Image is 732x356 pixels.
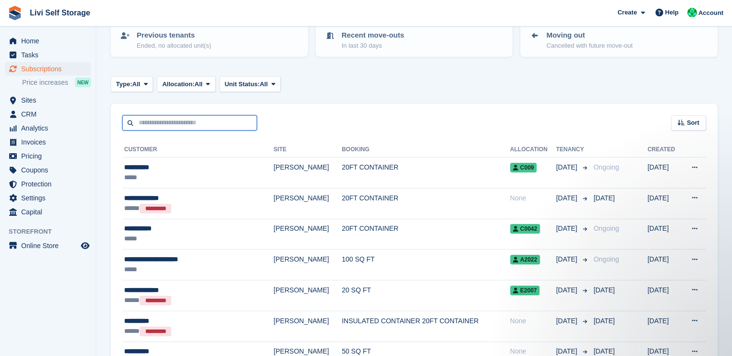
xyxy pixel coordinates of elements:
[22,77,91,88] a: Price increases NEW
[21,107,79,121] span: CRM
[5,107,91,121] a: menu
[122,142,274,158] th: Customer
[647,158,681,188] td: [DATE]
[5,62,91,76] a: menu
[162,79,194,89] span: Allocation:
[111,76,153,92] button: Type: All
[593,224,619,232] span: Ongoing
[116,79,132,89] span: Type:
[647,250,681,280] td: [DATE]
[647,280,681,311] td: [DATE]
[342,41,404,51] p: In last 30 days
[593,255,619,263] span: Ongoing
[274,188,342,219] td: [PERSON_NAME]
[274,280,342,311] td: [PERSON_NAME]
[5,48,91,62] a: menu
[5,239,91,252] a: menu
[556,224,579,234] span: [DATE]
[546,41,632,51] p: Cancelled with future move-out
[556,162,579,172] span: [DATE]
[21,149,79,163] span: Pricing
[687,118,699,128] span: Sort
[219,76,281,92] button: Unit Status: All
[5,205,91,219] a: menu
[342,250,510,280] td: 100 SQ FT
[157,76,216,92] button: Allocation: All
[5,34,91,48] a: menu
[342,311,510,342] td: INSULATED CONTAINER 20FT CONTAINER
[5,163,91,177] a: menu
[5,149,91,163] a: menu
[21,205,79,219] span: Capital
[194,79,203,89] span: All
[521,24,717,56] a: Moving out Cancelled with future move-out
[21,34,79,48] span: Home
[75,78,91,87] div: NEW
[647,142,681,158] th: Created
[556,285,579,295] span: [DATE]
[593,163,619,171] span: Ongoing
[510,142,556,158] th: Allocation
[22,78,68,87] span: Price increases
[556,316,579,326] span: [DATE]
[21,48,79,62] span: Tasks
[510,224,540,234] span: C0042
[342,142,510,158] th: Booking
[647,188,681,219] td: [DATE]
[593,286,615,294] span: [DATE]
[21,93,79,107] span: Sites
[687,8,697,17] img: Joe Robertson
[556,142,590,158] th: Tenancy
[274,219,342,250] td: [PERSON_NAME]
[556,193,579,203] span: [DATE]
[593,194,615,202] span: [DATE]
[593,347,615,355] span: [DATE]
[274,250,342,280] td: [PERSON_NAME]
[112,24,307,56] a: Previous tenants Ended, no allocated unit(s)
[510,255,540,264] span: A2022
[510,286,540,295] span: E2007
[510,163,537,172] span: C009
[342,158,510,188] td: 20FT CONTAINER
[21,191,79,205] span: Settings
[5,191,91,205] a: menu
[342,30,404,41] p: Recent move-outs
[21,239,79,252] span: Online Store
[510,316,556,326] div: None
[9,227,96,237] span: Storefront
[5,93,91,107] a: menu
[556,254,579,264] span: [DATE]
[21,135,79,149] span: Invoices
[546,30,632,41] p: Moving out
[137,30,211,41] p: Previous tenants
[26,5,94,21] a: Livi Self Storage
[21,62,79,76] span: Subscriptions
[617,8,637,17] span: Create
[647,219,681,250] td: [DATE]
[132,79,141,89] span: All
[79,240,91,251] a: Preview store
[260,79,268,89] span: All
[698,8,723,18] span: Account
[593,317,615,325] span: [DATE]
[510,193,556,203] div: None
[21,177,79,191] span: Protection
[317,24,512,56] a: Recent move-outs In last 30 days
[5,135,91,149] a: menu
[274,142,342,158] th: Site
[274,311,342,342] td: [PERSON_NAME]
[342,188,510,219] td: 20FT CONTAINER
[137,41,211,51] p: Ended, no allocated unit(s)
[342,219,510,250] td: 20FT CONTAINER
[5,121,91,135] a: menu
[21,121,79,135] span: Analytics
[665,8,679,17] span: Help
[225,79,260,89] span: Unit Status:
[21,163,79,177] span: Coupons
[8,6,22,20] img: stora-icon-8386f47178a22dfd0bd8f6a31ec36ba5ce8667c1dd55bd0f319d3a0aa187defe.svg
[274,158,342,188] td: [PERSON_NAME]
[342,280,510,311] td: 20 SQ FT
[647,311,681,342] td: [DATE]
[5,177,91,191] a: menu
